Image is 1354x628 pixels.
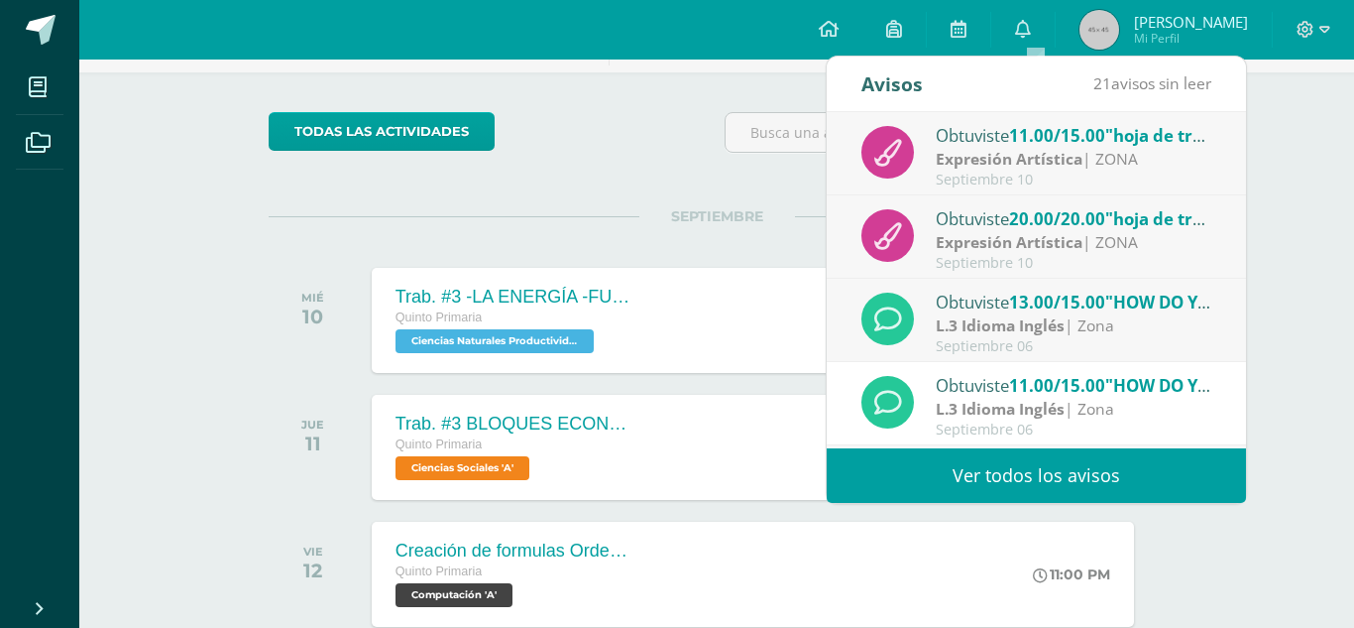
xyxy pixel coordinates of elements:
div: Creación de formulas Orden jerárquico [395,541,633,562]
img: 45x45 [1079,10,1119,50]
div: Obtuviste en [936,372,1211,398]
div: Septiembre 10 [936,255,1211,272]
span: "HOW DO YOU SPELL THAT?" [1105,374,1338,397]
span: SEPTIEMBRE [639,207,795,225]
div: Avisos [861,57,923,111]
div: Obtuviste en [936,289,1211,314]
span: "HOW DO YOU SPELL THAT?" [1105,291,1338,314]
a: todas las Actividades [269,112,495,151]
span: Quinto Primaria [395,311,483,324]
span: "hoja de trabajo 1" [1105,207,1260,230]
div: | ZONA [936,148,1211,171]
span: 11.00/15.00 [1009,374,1105,397]
span: 21 [1093,72,1111,94]
span: 13.00/15.00 [1009,291,1105,314]
span: [PERSON_NAME] [1134,12,1248,32]
span: Quinto Primaria [395,438,483,451]
div: | ZONA [936,231,1211,254]
div: Septiembre 06 [936,338,1211,355]
div: 12 [303,559,323,582]
strong: Expresión Artística [936,148,1082,170]
div: Septiembre 10 [936,172,1211,188]
span: 20.00/20.00 [1009,207,1105,230]
span: 11.00/15.00 [1009,124,1105,147]
input: Busca una actividad próxima aquí... [726,113,1165,152]
div: 10 [301,305,324,328]
div: | Zona [936,398,1211,421]
span: Ciencias Sociales 'A' [395,456,529,480]
div: Obtuviste en [936,205,1211,231]
div: 11 [301,432,324,455]
span: Quinto Primaria [395,565,483,578]
strong: L.3 Idioma Inglés [936,314,1065,336]
div: 11:00 PM [1033,565,1110,583]
div: Trab. #3 -LA ENERGÍA -FUENTES DE ENERGÍA [395,287,633,308]
strong: Expresión Artística [936,231,1082,253]
div: JUE [301,418,324,432]
span: "hoja de trabajo 2" [1105,124,1260,147]
strong: L.3 Idioma Inglés [936,398,1065,420]
div: Trab. #3 BLOQUES ECONÓMICOS [395,414,633,435]
span: Computación 'A' [395,583,512,607]
span: Ciencias Naturales Productividad y Desarrollo 'A' [395,329,594,353]
div: Septiembre 06 [936,422,1211,439]
div: VIE [303,545,323,559]
div: MIÉ [301,291,324,305]
div: | Zona [936,314,1211,337]
a: Ver todos los avisos [827,448,1246,503]
div: Obtuviste en [936,122,1211,148]
span: Mi Perfil [1134,30,1248,47]
span: avisos sin leer [1093,72,1211,94]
